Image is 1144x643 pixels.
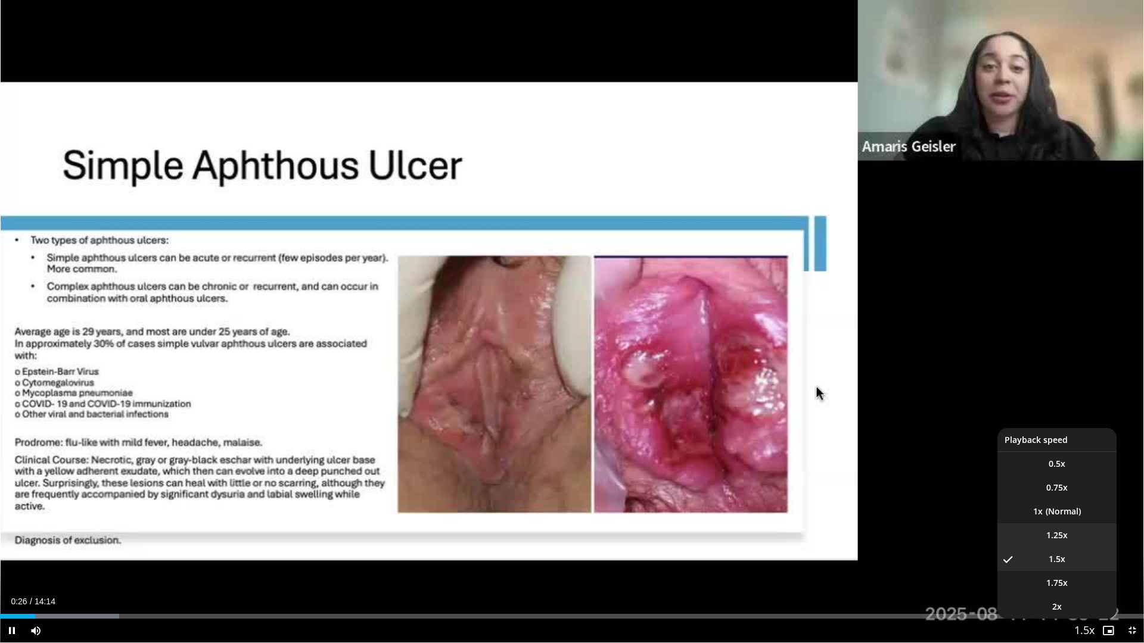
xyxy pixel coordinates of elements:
[24,619,48,642] button: Mute
[35,597,55,606] span: 14:14
[1052,601,1062,613] span: 2x
[11,597,27,606] span: 0:26
[1046,577,1068,589] span: 1.75x
[1120,619,1144,642] button: Exit Fullscreen
[1033,505,1043,517] span: 1x
[1049,458,1065,470] span: 0.5x
[1046,529,1068,541] span: 1.25x
[1049,553,1065,565] span: 1.5x
[1046,482,1068,494] span: 0.75x
[30,597,32,606] span: /
[1096,619,1120,642] button: Enable picture-in-picture mode
[1072,619,1096,642] button: Playback Rate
